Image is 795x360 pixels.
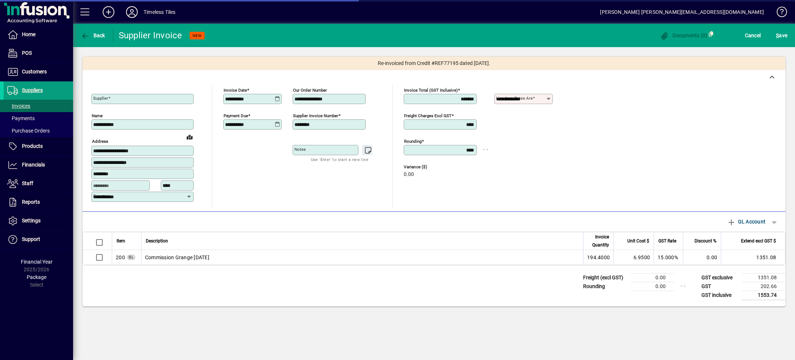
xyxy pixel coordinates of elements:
span: Cancel [745,30,761,41]
span: Customers [22,69,47,74]
mat-label: Line item rates are [496,96,533,101]
a: Knowledge Base [771,1,786,25]
span: Documents (0) [660,32,708,38]
a: Settings [4,212,73,230]
td: Rounding [579,282,631,291]
button: Add [97,5,120,19]
a: Reports [4,193,73,211]
span: NEW [193,33,202,38]
span: Payments [7,115,35,121]
mat-label: Supplier [93,96,108,101]
mat-label: Name [92,113,103,118]
a: Staff [4,175,73,193]
span: Back [81,32,105,38]
td: 0.00 [631,273,674,282]
mat-label: Invoice date [224,88,247,93]
td: 1351.08 [721,250,785,265]
span: Package [27,274,46,280]
td: 6.9500 [613,250,654,265]
button: Cancel [743,29,763,42]
mat-label: Notes [294,147,306,152]
span: Invoice Quantity [588,233,609,249]
span: ave [776,30,787,41]
span: Invoices [7,103,30,109]
div: Supplier Invoice [119,30,182,41]
span: GL [129,255,134,259]
a: POS [4,44,73,62]
span: Discount % [695,237,716,245]
mat-label: Payment due [224,113,248,118]
td: 194.4000 [583,250,613,265]
span: Description [146,237,168,245]
td: 1351.08 [742,273,786,282]
a: Purchase Orders [4,125,73,137]
td: 0.00 [683,250,721,265]
button: Save [774,29,789,42]
a: Payments [4,112,73,125]
span: POS [22,50,32,56]
mat-label: Our order number [293,88,327,93]
span: Reports [22,199,40,205]
mat-label: Supplier invoice number [293,113,338,118]
span: Re-invoiced from Credit #REF77195 dated [DATE]. [378,60,490,67]
span: Financials [22,162,45,168]
td: 202.66 [742,282,786,291]
mat-label: Rounding [404,139,422,144]
td: Freight (excl GST) [579,273,631,282]
td: GST inclusive [698,291,742,300]
button: GL Account [723,215,769,228]
span: Products [22,143,43,149]
span: Sales [116,254,125,261]
td: 1553.74 [742,291,786,300]
span: Extend excl GST $ [741,237,776,245]
span: Item [117,237,125,245]
button: Documents (0) [658,29,710,42]
a: View on map [184,131,195,143]
span: Support [22,236,40,242]
div: Timeless Tiles [144,6,175,18]
span: GST Rate [658,237,676,245]
span: Financial Year [21,259,53,265]
span: Settings [22,218,41,223]
span: 0.00 [404,172,414,177]
span: Home [22,31,35,37]
button: Profile [120,5,144,19]
td: GST [698,282,742,291]
span: Variance ($) [404,165,448,169]
a: Products [4,137,73,156]
td: Commission Grange [DATE] [141,250,583,265]
span: Unit Cost $ [627,237,649,245]
button: Back [79,29,107,42]
span: GL Account [727,216,765,227]
a: Customers [4,63,73,81]
app-page-header-button: Back [73,29,113,42]
mat-label: Invoice Total (GST inclusive) [404,88,458,93]
td: 15.000% [654,250,683,265]
div: [PERSON_NAME] [PERSON_NAME][EMAIL_ADDRESS][DOMAIN_NAME] [600,6,764,18]
mat-hint: Use 'Enter' to start a new line [311,155,368,164]
td: 0.00 [631,282,674,291]
td: GST exclusive [698,273,742,282]
span: S [776,32,779,38]
a: Home [4,26,73,44]
span: Suppliers [22,87,43,93]
span: Purchase Orders [7,128,50,134]
mat-label: Freight charges excl GST [404,113,452,118]
mat-label: Country [93,194,108,199]
a: Invoices [4,100,73,112]
span: Staff [22,180,33,186]
a: Support [4,230,73,249]
a: Financials [4,156,73,174]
